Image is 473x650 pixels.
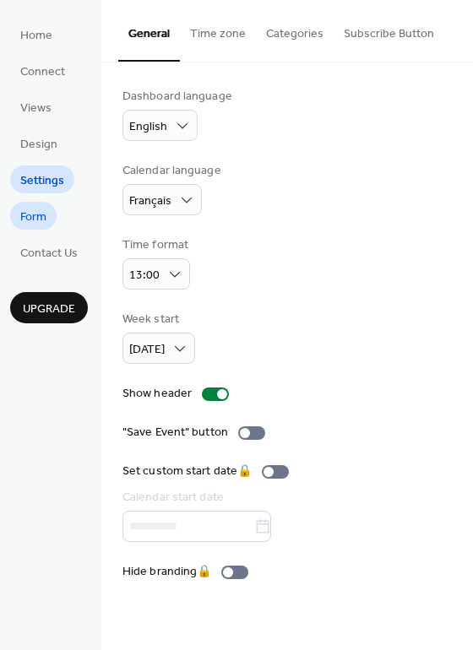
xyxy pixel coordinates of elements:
[10,238,88,266] a: Contact Us
[122,162,221,180] div: Calendar language
[10,165,74,193] a: Settings
[20,27,52,45] span: Home
[10,57,75,84] a: Connect
[122,88,232,106] div: Dashboard language
[10,129,68,157] a: Design
[20,100,52,117] span: Views
[20,172,64,190] span: Settings
[23,301,75,318] span: Upgrade
[20,63,65,81] span: Connect
[122,385,192,403] div: Show header
[122,311,192,328] div: Week start
[129,339,165,361] span: [DATE]
[20,245,78,263] span: Contact Us
[10,292,88,323] button: Upgrade
[10,20,63,48] a: Home
[122,236,188,254] div: Time format
[20,209,46,226] span: Form
[129,116,167,138] span: English
[129,264,160,287] span: 13:00
[10,93,62,121] a: Views
[10,202,57,230] a: Form
[20,136,57,154] span: Design
[129,190,171,213] span: Français
[122,424,228,441] div: "Save Event" button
